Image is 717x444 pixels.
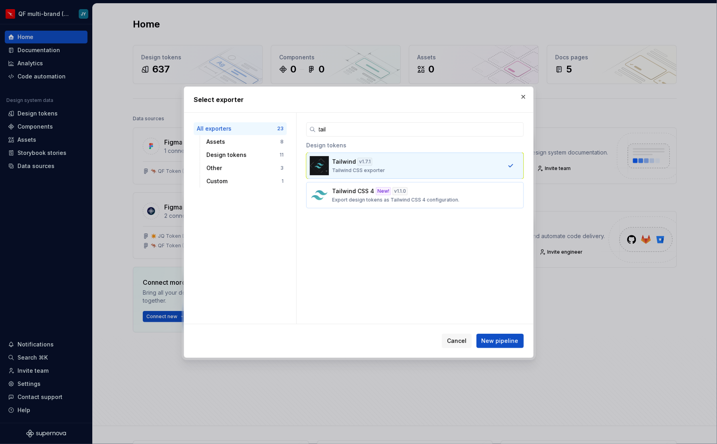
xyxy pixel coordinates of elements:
p: Export design tokens as Tailwind CSS 4 configuration. [332,197,459,203]
div: Design tokens [206,151,280,159]
div: 23 [277,125,284,132]
span: Cancel [447,337,466,345]
div: 11 [280,152,284,158]
button: Other3 [203,162,287,174]
h2: Select exporter [194,95,524,104]
div: 1 [282,178,284,184]
div: v 1.1.0 [393,187,408,195]
div: All exporters [197,125,277,133]
div: New! [376,187,391,195]
button: All exporters23 [194,122,287,135]
div: 8 [280,139,284,145]
span: New pipeline [482,337,519,345]
p: Tailwind CSS exporter [332,167,385,174]
div: Design tokens [306,137,524,153]
button: Custom1 [203,175,287,188]
button: Design tokens11 [203,149,287,161]
div: v 1.7.1 [358,158,372,166]
p: Tailwind CSS 4 [332,187,374,195]
p: Tailwind [332,158,356,166]
button: Tailwind CSS 4New!v1.1.0Export design tokens as Tailwind CSS 4 configuration. [306,182,524,208]
button: New pipeline [476,334,524,348]
div: Assets [206,138,280,146]
button: Cancel [442,334,472,348]
button: Tailwindv1.7.1Tailwind CSS exporter [306,153,524,179]
div: 3 [280,165,284,171]
div: Other [206,164,280,172]
div: Custom [206,177,282,185]
input: Search... [316,122,524,137]
button: Assets8 [203,135,287,148]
